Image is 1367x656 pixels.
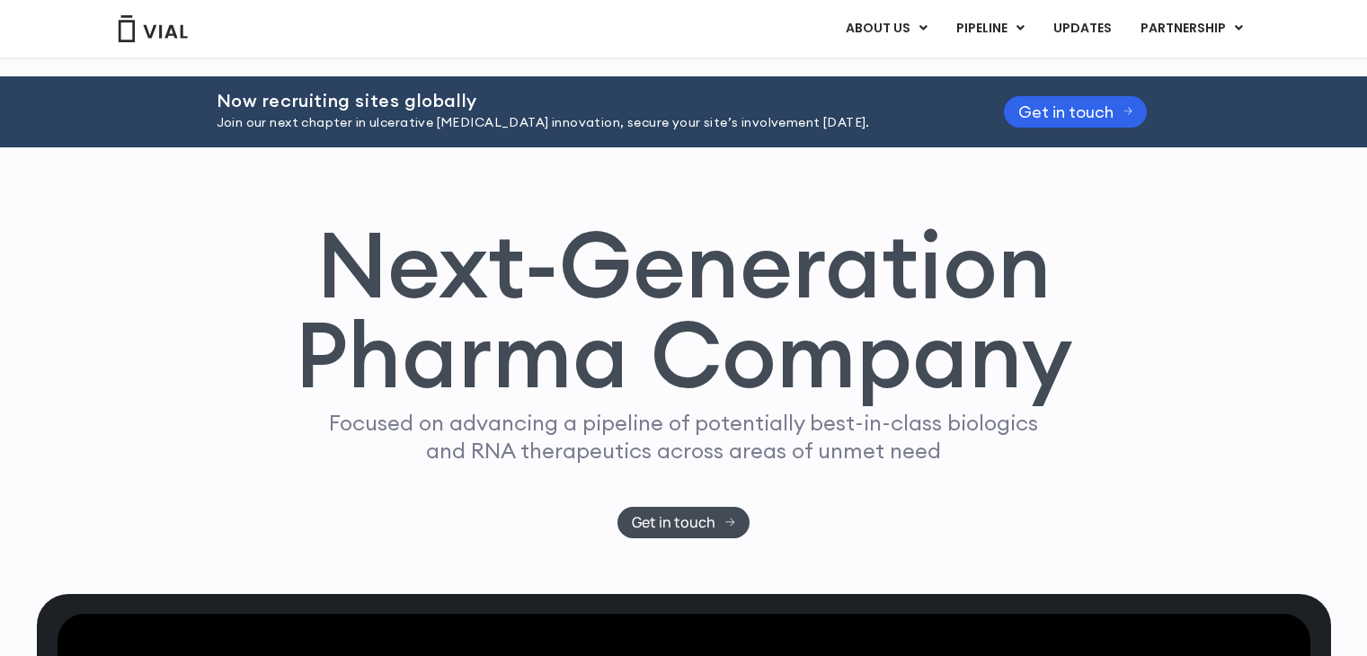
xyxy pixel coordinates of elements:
[117,15,189,42] img: Vial Logo
[217,113,959,133] p: Join our next chapter in ulcerative [MEDICAL_DATA] innovation, secure your site’s involvement [DA...
[1039,13,1125,44] a: UPDATES
[632,516,715,529] span: Get in touch
[831,13,941,44] a: ABOUT USMenu Toggle
[1126,13,1257,44] a: PARTNERSHIPMenu Toggle
[1004,96,1148,128] a: Get in touch
[1018,105,1114,119] span: Get in touch
[322,409,1046,465] p: Focused on advancing a pipeline of potentially best-in-class biologics and RNA therapeutics acros...
[217,91,959,111] h2: Now recruiting sites globally
[617,507,750,538] a: Get in touch
[942,13,1038,44] a: PIPELINEMenu Toggle
[295,219,1073,401] h1: Next-Generation Pharma Company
